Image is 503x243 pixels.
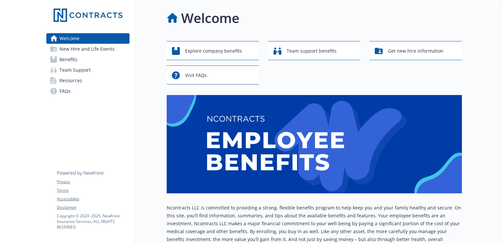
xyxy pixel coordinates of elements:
a: Privacy [57,179,129,185]
a: Resources [46,75,130,86]
a: Disclaimer [57,205,129,210]
a: Terms [57,187,129,193]
a: Welcome [46,33,130,44]
span: Visit FAQs [185,69,207,82]
a: Team Support [46,65,130,75]
a: FAQs [46,86,130,96]
span: Get new hire information [388,45,443,57]
span: Team support benefits [287,45,337,57]
button: Team support benefits [268,41,361,60]
span: Resources [60,75,82,86]
img: overview page banner [167,95,462,193]
a: Benefits [46,54,130,65]
button: Visit FAQs [167,65,259,85]
span: New Hire and Life Events [60,44,115,54]
span: Explore company benefits [185,45,242,57]
button: Explore company benefits [167,41,259,60]
span: FAQs [60,86,71,96]
h1: Welcome [181,8,239,28]
button: Get new hire information [370,41,462,60]
span: Welcome [60,33,80,44]
a: New Hire and Life Events [46,44,130,54]
span: Team Support [60,65,91,75]
a: Accessibility [57,196,129,202]
p: Copyright © 2024 - 2025 , Newfront Insurance Services, ALL RIGHTS RESERVED [57,213,129,230]
span: Benefits [60,54,77,65]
